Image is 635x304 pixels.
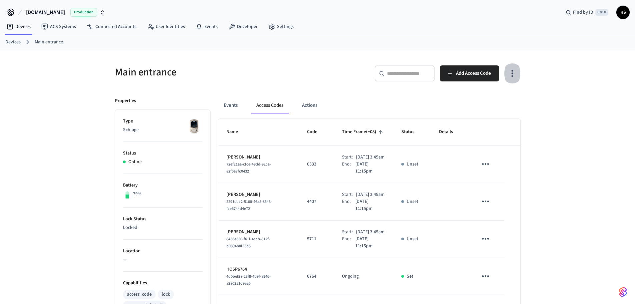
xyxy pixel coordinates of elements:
[407,198,418,205] p: Unset
[123,150,202,157] p: Status
[355,236,385,250] p: [DATE] 11:15pm
[307,161,326,168] p: 0333
[342,127,385,137] span: Time Frame(+08)
[342,154,356,161] div: Start:
[307,198,326,205] p: 4407
[218,97,243,113] button: Events
[226,274,271,286] span: 4d0bef28-28f8-4b9f-a946-a280251d9aa5
[355,161,385,175] p: [DATE] 11:15pm
[223,21,263,33] a: Developer
[334,258,394,295] td: Ongoing
[407,236,418,243] p: Unset
[342,191,356,198] div: Start:
[70,8,97,17] span: Production
[407,161,418,168] p: Unset
[573,9,593,16] span: Find by ID
[123,182,202,189] p: Battery
[81,21,142,33] a: Connected Accounts
[123,216,202,223] p: Lock Status
[123,256,202,263] p: —
[595,9,608,16] span: Ctrl K
[123,126,202,133] p: Schlage
[218,97,520,113] div: ant example
[226,266,291,273] p: HOSP6764
[355,198,385,212] p: [DATE] 11:15pm
[226,199,272,212] span: 2291cbc2-5108-46a5-8543-fce6744d4e72
[115,65,314,79] h5: Main entrance
[35,39,63,46] a: Main entrance
[342,198,355,212] div: End:
[123,224,202,231] p: Locked
[356,191,385,198] p: [DATE] 3:45am
[307,127,326,137] span: Code
[226,191,291,198] p: [PERSON_NAME]
[123,118,202,125] p: Type
[356,229,385,236] p: [DATE] 3:45am
[5,39,21,46] a: Devices
[226,229,291,236] p: [PERSON_NAME]
[26,8,65,16] span: [DOMAIN_NAME]
[342,229,356,236] div: Start:
[251,97,289,113] button: Access Codes
[1,21,36,33] a: Devices
[142,21,190,33] a: User Identities
[123,248,202,255] p: Location
[190,21,223,33] a: Events
[162,291,170,298] div: lock
[115,97,136,104] p: Properties
[307,236,326,243] p: 5711
[440,65,499,81] button: Add Access Code
[123,280,202,287] p: Capabilities
[263,21,299,33] a: Settings
[619,287,627,297] img: SeamLogoGradient.69752ec5.svg
[226,162,271,174] span: 72ef21aa-cfce-49dd-92ca-82f0a7fc0432
[560,6,614,18] div: Find by IDCtrl K
[439,127,462,137] span: Details
[342,236,355,250] div: End:
[342,161,355,175] div: End:
[356,154,385,161] p: [DATE] 3:45am
[617,6,629,18] span: HS
[297,97,323,113] button: Actions
[128,159,142,166] p: Online
[456,69,491,78] span: Add Access Code
[307,273,326,280] p: 6764
[226,127,247,137] span: Name
[226,236,270,249] span: 8436e350-f61f-4ccb-812f-b0894b0f53b5
[401,127,423,137] span: Status
[186,118,202,134] img: Schlage Sense Smart Deadbolt with Camelot Trim, Front
[616,6,630,19] button: HS
[226,154,291,161] p: [PERSON_NAME]
[407,273,413,280] p: Set
[133,191,142,198] p: 79%
[127,291,152,298] div: access_code
[36,21,81,33] a: ACS Systems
